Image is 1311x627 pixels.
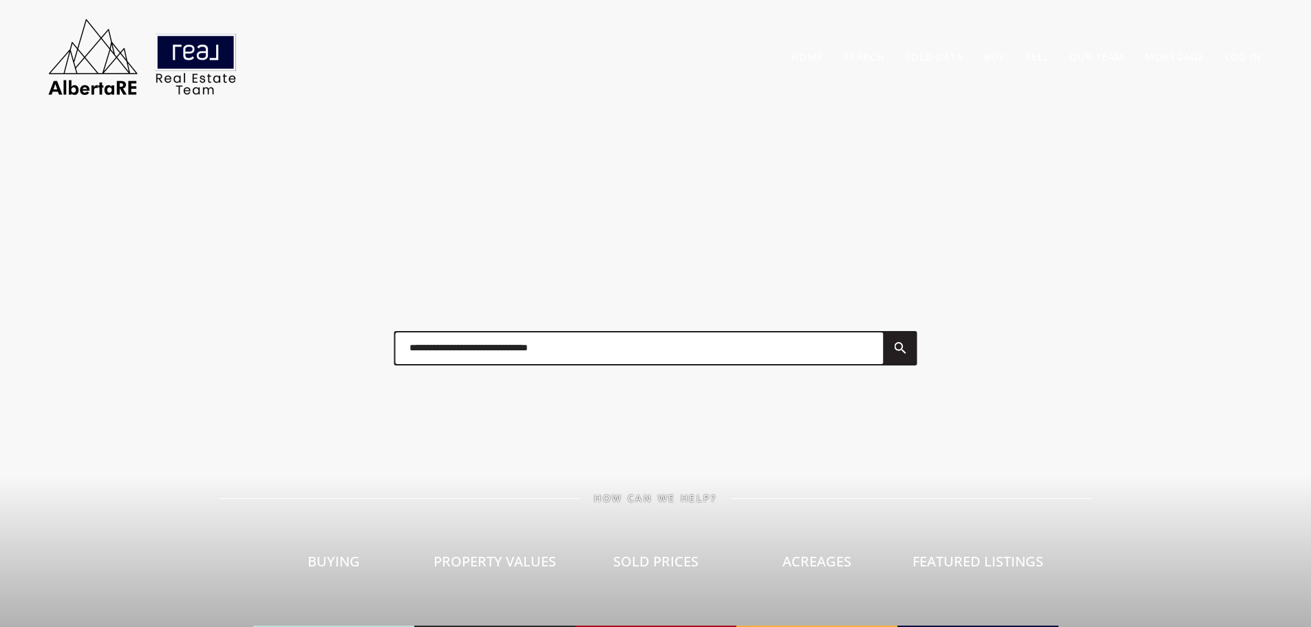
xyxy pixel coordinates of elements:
[984,50,1005,63] a: Buy
[253,504,414,627] a: Buying
[613,552,699,571] span: Sold Prices
[791,50,823,63] a: Home
[414,504,575,627] a: Property Values
[308,552,360,571] span: Buying
[736,504,897,627] a: Acreages
[1025,50,1049,63] a: Sell
[575,504,736,627] a: Sold Prices
[1145,50,1204,63] a: Mortgage
[1225,50,1261,63] a: Log In
[844,50,884,63] a: Search
[782,552,851,571] span: Acreages
[39,14,246,100] img: AlbertaRE Real Estate Team | Real Broker
[913,552,1043,571] span: Featured Listings
[897,504,1058,627] a: Featured Listings
[434,552,556,571] span: Property Values
[905,50,963,63] a: Sold Data
[1069,50,1125,63] a: Our Team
